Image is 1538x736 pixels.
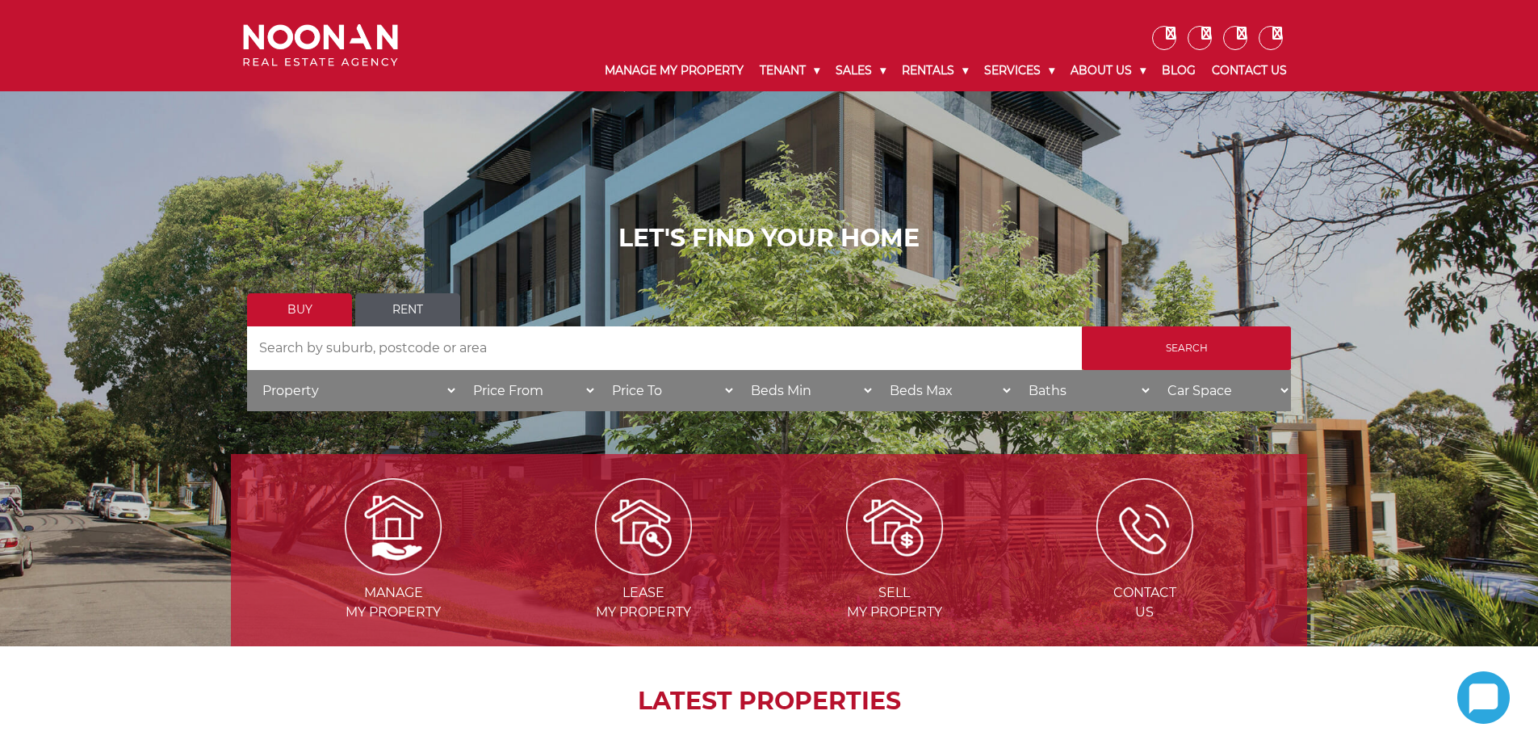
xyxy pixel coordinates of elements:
a: Leasemy Property [520,518,767,620]
img: Manage my Property [345,478,442,575]
img: ICONS [1096,478,1193,575]
a: Rentals [894,50,976,91]
a: Services [976,50,1062,91]
a: Sellmy Property [771,518,1018,620]
a: Managemy Property [270,518,517,620]
h2: LATEST PROPERTIES [271,687,1267,716]
a: Buy [247,293,352,326]
a: Sales [828,50,894,91]
input: Search [1082,326,1291,370]
a: Blog [1154,50,1204,91]
a: About Us [1062,50,1154,91]
span: Manage my Property [270,583,517,622]
span: Lease my Property [520,583,767,622]
a: Tenant [752,50,828,91]
img: Lease my property [595,478,692,575]
a: Rent [355,293,460,326]
h1: LET'S FIND YOUR HOME [247,224,1291,253]
img: Sell my property [846,478,943,575]
input: Search by suburb, postcode or area [247,326,1082,370]
a: Contact Us [1204,50,1295,91]
span: Sell my Property [771,583,1018,622]
a: Manage My Property [597,50,752,91]
img: Noonan Real Estate Agency [243,24,398,67]
span: Contact Us [1021,583,1268,622]
a: ContactUs [1021,518,1268,620]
